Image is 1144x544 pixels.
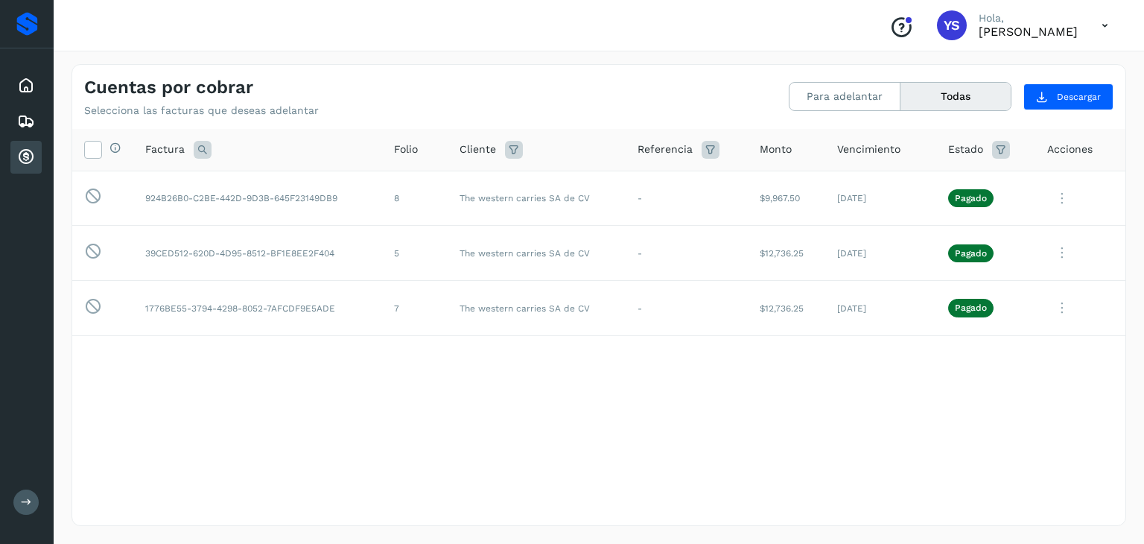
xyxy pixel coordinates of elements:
span: Vencimiento [837,142,900,157]
p: Selecciona las facturas que deseas adelantar [84,104,319,117]
td: [DATE] [825,281,936,336]
span: Acciones [1047,142,1093,157]
td: 7 [382,281,448,336]
span: Referencia [638,142,693,157]
span: Folio [394,142,418,157]
p: YURICXI SARAHI CANIZALES AMPARO [979,25,1078,39]
p: Pagado [955,303,987,313]
td: $12,736.25 [748,281,826,336]
td: The western carries SA de CV [448,171,626,226]
button: Para adelantar [789,83,900,110]
td: 924B26B0-C2BE-442D-9D3B-645F23149DB9 [133,171,382,226]
span: Factura [145,142,185,157]
span: Descargar [1057,90,1101,104]
button: Descargar [1023,83,1113,110]
h4: Cuentas por cobrar [84,77,253,98]
td: 8 [382,171,448,226]
td: 5 [382,226,448,281]
div: Inicio [10,69,42,102]
td: - [626,281,748,336]
td: [DATE] [825,171,936,226]
div: Embarques [10,105,42,138]
span: Monto [760,142,792,157]
span: Estado [948,142,983,157]
td: - [626,226,748,281]
td: - [626,171,748,226]
td: 1776BE55-3794-4298-8052-7AFCDF9E5ADE [133,281,382,336]
td: The western carries SA de CV [448,281,626,336]
p: Pagado [955,193,987,203]
td: [DATE] [825,226,936,281]
p: Pagado [955,248,987,259]
td: $12,736.25 [748,226,826,281]
p: Hola, [979,12,1078,25]
div: Cuentas por cobrar [10,141,42,174]
td: $9,967.50 [748,171,826,226]
td: The western carries SA de CV [448,226,626,281]
span: Cliente [460,142,496,157]
button: Todas [900,83,1011,110]
td: 39CED512-620D-4D95-8512-BF1E8EE2F404 [133,226,382,281]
